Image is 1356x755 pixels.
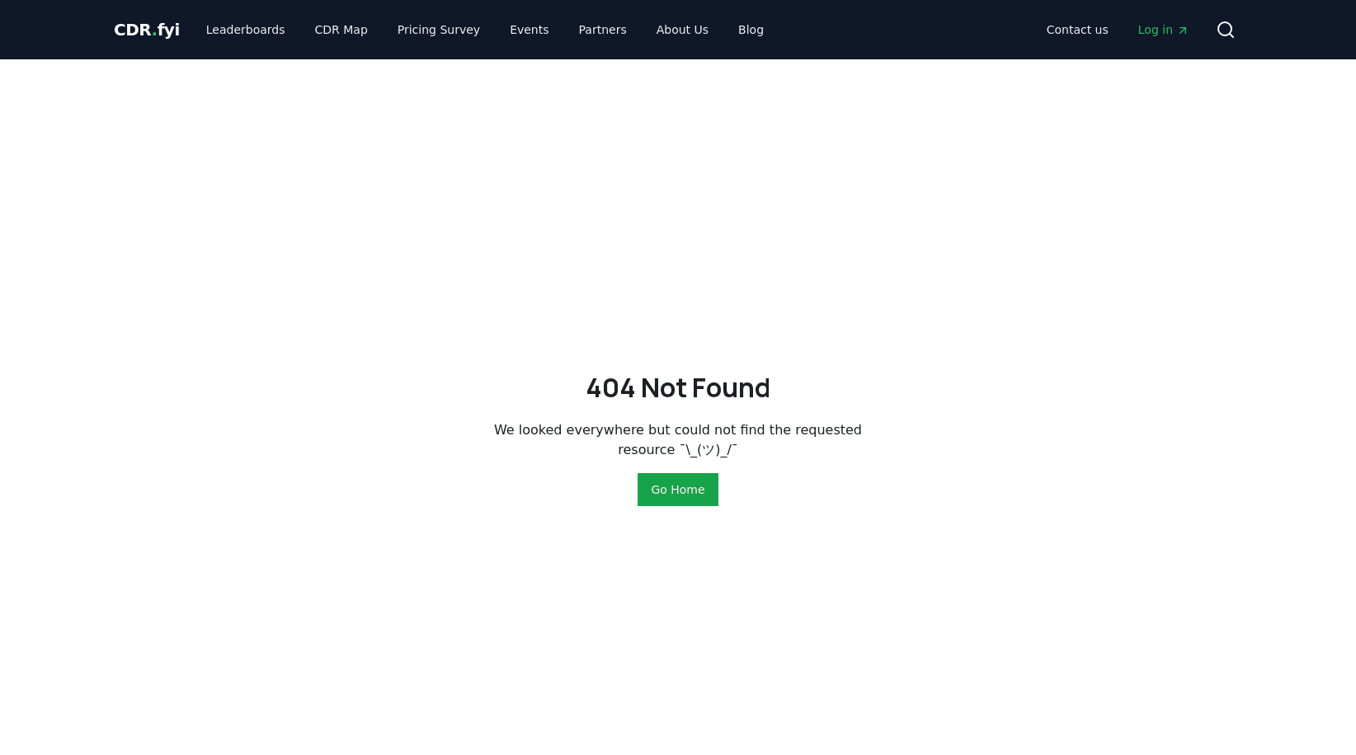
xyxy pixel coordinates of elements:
[1033,15,1122,45] a: Contact us
[193,15,299,45] a: Leaderboards
[114,18,180,41] a: CDR.fyi
[586,368,770,407] h2: 404 Not Found
[152,20,158,40] span: .
[193,15,777,45] nav: Main
[643,15,722,45] a: About Us
[566,15,640,45] a: Partners
[384,15,493,45] a: Pricing Survey
[1033,15,1203,45] nav: Main
[302,15,381,45] a: CDR Map
[1138,23,1173,36] font: Log in
[1125,15,1203,45] a: Log in
[493,420,863,460] p: We looked everywhere but could not find the requested resource ¯\_(ツ)_/¯
[725,15,777,45] a: Blog
[638,473,718,506] button: Go Home
[114,20,180,40] span: CDR fyi
[497,15,562,45] a: Events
